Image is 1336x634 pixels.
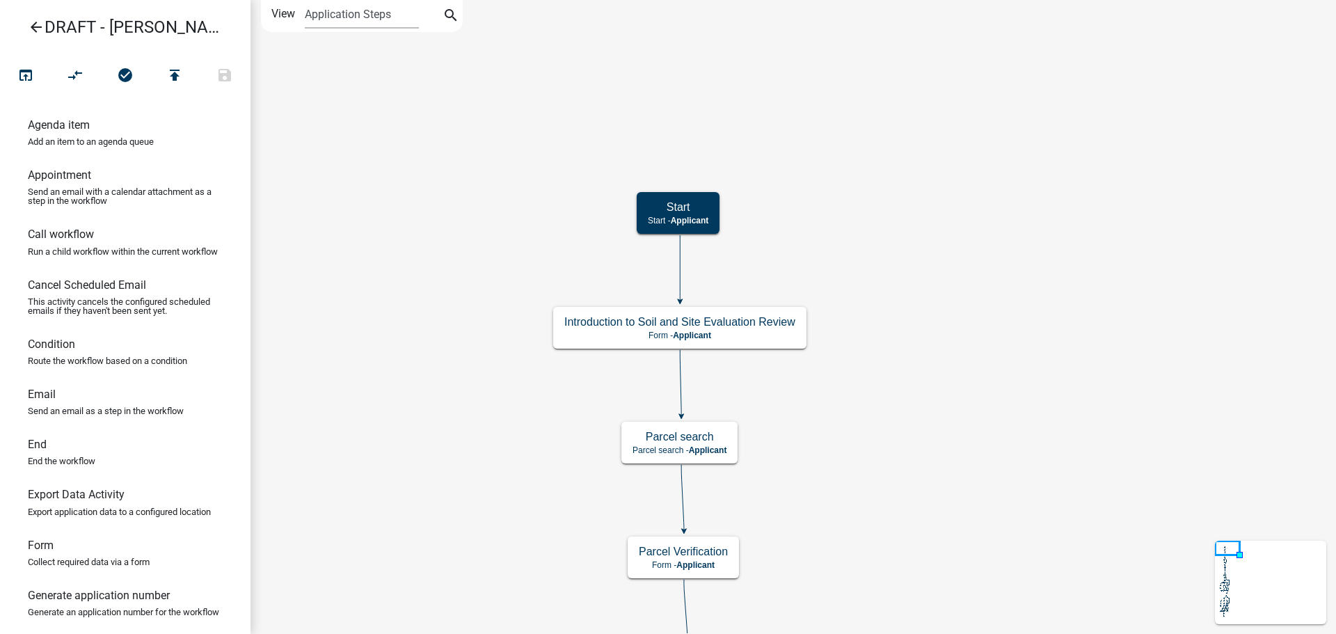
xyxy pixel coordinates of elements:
i: check_circle [117,67,134,86]
span: Applicant [689,445,727,455]
h6: Generate application number [28,589,170,602]
p: Form - [564,331,795,340]
div: Workflow actions [1,61,250,95]
h6: Export Data Activity [28,488,125,501]
h6: Email [28,388,56,401]
h6: Form [28,539,54,552]
h6: Agenda item [28,118,90,132]
span: Applicant [676,560,715,570]
button: Save [200,61,250,91]
p: Generate an application number for the workflow [28,608,219,617]
i: open_in_browser [17,67,34,86]
i: arrow_back [28,19,45,38]
button: search [440,6,462,28]
span: Applicant [673,331,711,340]
i: publish [166,67,183,86]
button: Auto Layout [50,61,100,91]
button: Test Workflow [1,61,51,91]
h6: Call workflow [28,228,94,241]
p: Add an item to an agenda queue [28,137,154,146]
p: Run a child workflow within the current workflow [28,247,218,256]
h6: Appointment [28,168,91,182]
h5: Parcel Verification [639,545,728,558]
p: Start - [648,216,708,225]
h5: Start [648,200,708,214]
p: Collect required data via a form [28,557,150,566]
p: Export application data to a configured location [28,507,211,516]
p: Send an email with a calendar attachment as a step in the workflow [28,187,223,205]
p: Route the workflow based on a condition [28,356,187,365]
h5: Parcel search [633,430,726,443]
p: Send an email as a step in the workflow [28,406,184,415]
h5: Introduction to Soil and Site Evaluation Review [564,315,795,328]
h6: End [28,438,47,451]
h6: Condition [28,338,75,351]
a: DRAFT - [PERSON_NAME] - Soil and Site Evaluation Review [11,11,228,43]
span: Applicant [671,216,709,225]
button: No problems [100,61,150,91]
p: Form - [639,560,728,570]
p: Parcel search - [633,445,726,455]
button: Publish [150,61,200,91]
p: This activity cancels the configured scheduled emails if they haven't been sent yet. [28,297,223,315]
i: compare_arrows [67,67,84,86]
i: search [443,7,459,26]
h6: Cancel Scheduled Email [28,278,146,292]
p: End the workflow [28,457,95,466]
i: save [216,67,233,86]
